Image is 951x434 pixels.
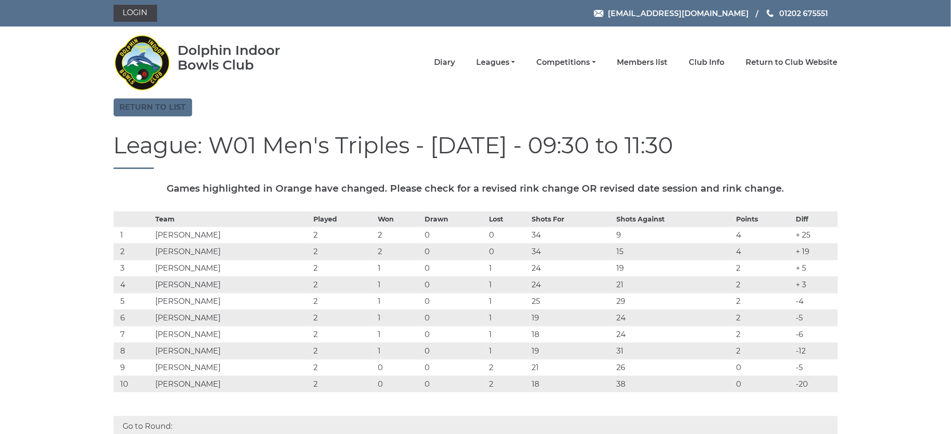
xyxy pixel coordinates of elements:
td: + 3 [794,276,838,293]
td: 2 [487,376,529,392]
td: 1 [375,260,422,276]
td: 38 [614,376,734,392]
td: 24 [530,276,614,293]
span: [EMAIL_ADDRESS][DOMAIN_NAME] [608,9,749,18]
span: 01202 675551 [779,9,828,18]
td: 10 [114,376,153,392]
a: Phone us 01202 675551 [765,8,828,19]
td: 2 [311,243,376,260]
td: [PERSON_NAME] [153,276,311,293]
td: 6 [114,310,153,326]
td: 0 [423,310,487,326]
td: [PERSON_NAME] [153,227,311,243]
td: [PERSON_NAME] [153,359,311,376]
td: 1 [487,260,529,276]
td: 1 [487,310,529,326]
td: 1 [487,293,529,310]
td: [PERSON_NAME] [153,260,311,276]
th: Diff [794,212,838,227]
td: 34 [530,227,614,243]
td: -6 [794,326,838,343]
td: 4 [734,227,794,243]
td: 2 [375,227,422,243]
td: -5 [794,359,838,376]
td: -4 [794,293,838,310]
th: Shots Against [614,212,734,227]
td: 9 [114,359,153,376]
h5: Games highlighted in Orange have changed. Please check for a revised rink change OR revised date ... [114,183,838,194]
td: 1 [487,343,529,359]
td: 25 [530,293,614,310]
td: 1 [375,343,422,359]
td: 18 [530,326,614,343]
a: Login [114,5,157,22]
td: 0 [375,376,422,392]
td: 2 [311,376,376,392]
a: Leagues [476,57,515,68]
img: Dolphin Indoor Bowls Club [114,29,170,96]
h1: League: W01 Men's Triples - [DATE] - 09:30 to 11:30 [114,133,838,169]
td: 2 [487,359,529,376]
td: 2 [734,343,794,359]
td: 0 [734,359,794,376]
td: 1 [375,310,422,326]
td: + 5 [794,260,838,276]
td: 4 [734,243,794,260]
td: 9 [614,227,734,243]
td: 29 [614,293,734,310]
td: 0 [423,343,487,359]
td: 7 [114,326,153,343]
td: 2 [734,310,794,326]
td: 2 [311,260,376,276]
td: 1 [375,276,422,293]
td: 2 [311,359,376,376]
img: Phone us [767,9,773,17]
td: 26 [614,359,734,376]
td: 1 [487,326,529,343]
td: 2 [311,227,376,243]
td: 0 [423,293,487,310]
td: 2 [375,243,422,260]
td: 1 [114,227,153,243]
td: 0 [734,376,794,392]
th: Points [734,212,794,227]
td: [PERSON_NAME] [153,376,311,392]
a: Email [EMAIL_ADDRESS][DOMAIN_NAME] [594,8,749,19]
img: Email [594,10,604,17]
td: 1 [375,326,422,343]
td: 1 [375,293,422,310]
th: Played [311,212,376,227]
td: 21 [614,276,734,293]
td: 0 [375,359,422,376]
td: + 25 [794,227,838,243]
th: Won [375,212,422,227]
td: [PERSON_NAME] [153,343,311,359]
th: Team [153,212,311,227]
a: Club Info [689,57,725,68]
td: 8 [114,343,153,359]
td: 19 [530,343,614,359]
td: 4 [114,276,153,293]
td: 21 [530,359,614,376]
td: 34 [530,243,614,260]
td: 5 [114,293,153,310]
td: [PERSON_NAME] [153,326,311,343]
td: 2 [734,276,794,293]
td: 24 [530,260,614,276]
td: 31 [614,343,734,359]
td: 1 [487,276,529,293]
td: 19 [614,260,734,276]
td: 0 [423,376,487,392]
td: 18 [530,376,614,392]
td: 19 [530,310,614,326]
td: 3 [114,260,153,276]
td: 0 [423,326,487,343]
td: -12 [794,343,838,359]
th: Shots For [530,212,614,227]
td: [PERSON_NAME] [153,310,311,326]
th: Lost [487,212,529,227]
a: Return to list [114,98,192,116]
td: 2 [311,276,376,293]
div: Dolphin Indoor Bowls Club [178,43,311,72]
td: 0 [487,243,529,260]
